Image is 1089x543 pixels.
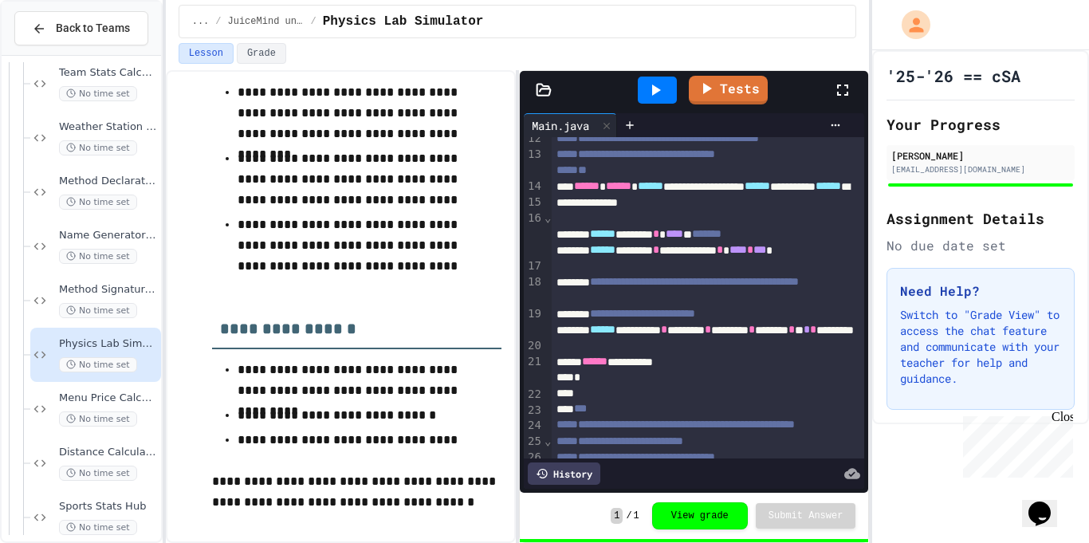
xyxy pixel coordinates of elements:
span: Method Declaration Helper [59,175,158,188]
div: 23 [524,403,544,419]
span: / [626,510,631,522]
a: Tests [689,76,768,104]
div: 19 [524,306,544,338]
div: 15 [524,195,544,211]
span: No time set [59,140,137,155]
div: 25 [524,434,544,450]
button: Lesson [179,43,234,64]
div: 12 [524,131,544,147]
div: 24 [524,418,544,434]
div: 22 [524,387,544,403]
h2: Your Progress [887,113,1075,136]
div: 21 [524,354,544,386]
span: Weather Station Debugger [59,120,158,134]
div: 26 [524,450,544,482]
div: No due date set [887,236,1075,255]
span: Menu Price Calculator [59,392,158,405]
div: 17 [524,258,544,274]
div: Main.java [524,113,617,137]
div: 18 [524,274,544,306]
span: Fold line [544,211,552,224]
div: [EMAIL_ADDRESS][DOMAIN_NAME] [891,163,1070,175]
span: / [311,15,316,28]
span: No time set [59,86,137,101]
span: No time set [59,411,137,427]
button: View grade [652,502,748,529]
button: Grade [237,43,286,64]
div: Main.java [524,117,597,134]
div: 14 [524,179,544,195]
span: Name Generator Tool [59,229,158,242]
span: Sports Stats Hub [59,500,158,513]
span: Distance Calculator Fix [59,446,158,459]
h1: '25-'26 == cSA [887,65,1020,87]
span: Submit Answer [769,510,843,522]
div: 16 [524,211,544,258]
div: Chat with us now!Close [6,6,110,101]
span: No time set [59,357,137,372]
iframe: chat widget [1022,479,1073,527]
span: Method Signature Fixer [59,283,158,297]
span: No time set [59,466,137,481]
iframe: chat widget [957,410,1073,478]
div: 13 [524,147,544,179]
span: Back to Teams [56,20,130,37]
h3: Need Help? [900,281,1061,301]
button: Submit Answer [756,503,856,529]
span: JuiceMind unit1AddEx = new JuiceMind(); [228,15,305,28]
div: [PERSON_NAME] [891,148,1070,163]
span: ... [192,15,210,28]
div: History [528,462,600,485]
span: / [215,15,221,28]
span: No time set [59,249,137,264]
span: 1 [611,508,623,524]
div: My Account [885,6,934,43]
button: Back to Teams [14,11,148,45]
span: No time set [59,520,137,535]
p: Switch to "Grade View" to access the chat feature and communicate with your teacher for help and ... [900,307,1061,387]
span: 1 [634,510,639,522]
span: Team Stats Calculator [59,66,158,80]
span: Physics Lab Simulator [59,337,158,351]
span: Fold line [544,435,552,447]
span: Physics Lab Simulator [323,12,484,31]
span: No time set [59,195,137,210]
div: 20 [524,338,544,354]
span: No time set [59,303,137,318]
h2: Assignment Details [887,207,1075,230]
